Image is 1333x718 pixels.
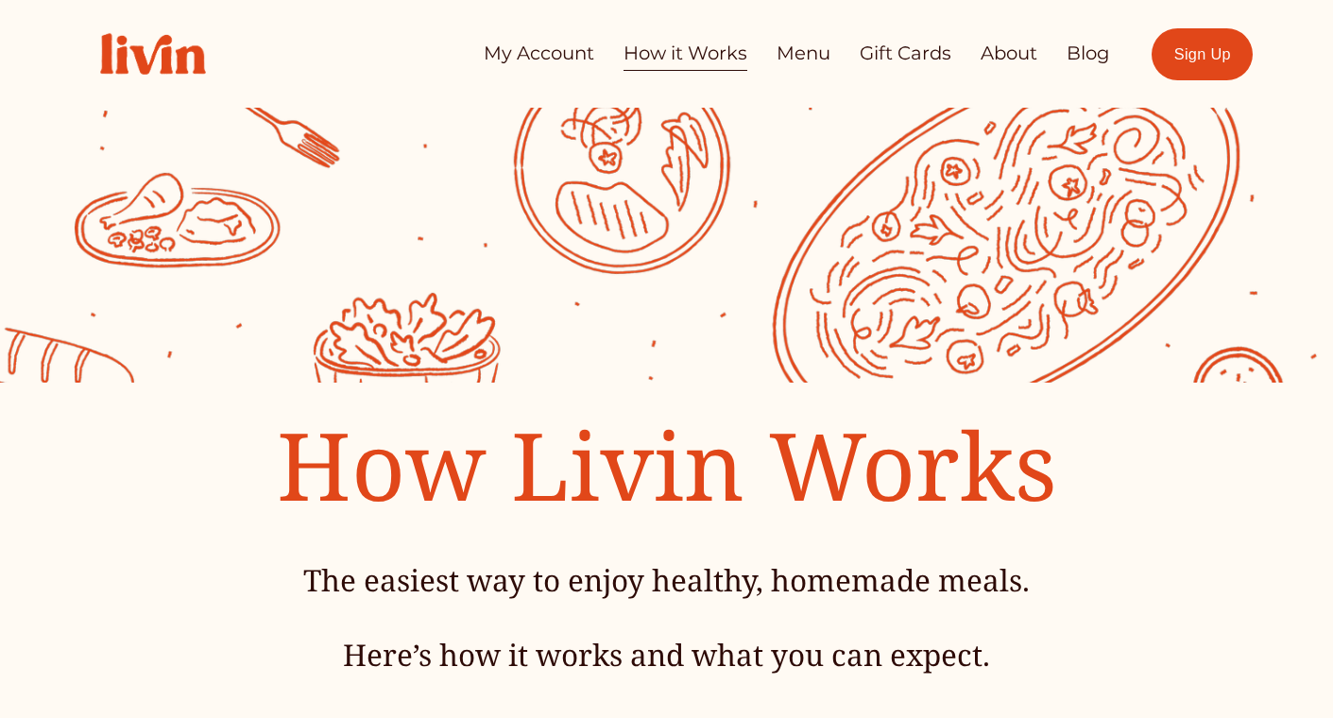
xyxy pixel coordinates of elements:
a: About [981,35,1037,72]
span: How Livin Works [277,401,1057,528]
a: My Account [484,35,594,72]
a: Sign Up [1152,28,1253,80]
a: How it Works [624,35,747,72]
img: Livin [80,13,226,94]
a: Blog [1067,35,1109,72]
a: Menu [777,35,830,72]
a: Gift Cards [860,35,951,72]
h4: Here’s how it works and what you can expect. [179,635,1154,675]
h4: The easiest way to enjoy healthy, homemade meals. [179,560,1154,601]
